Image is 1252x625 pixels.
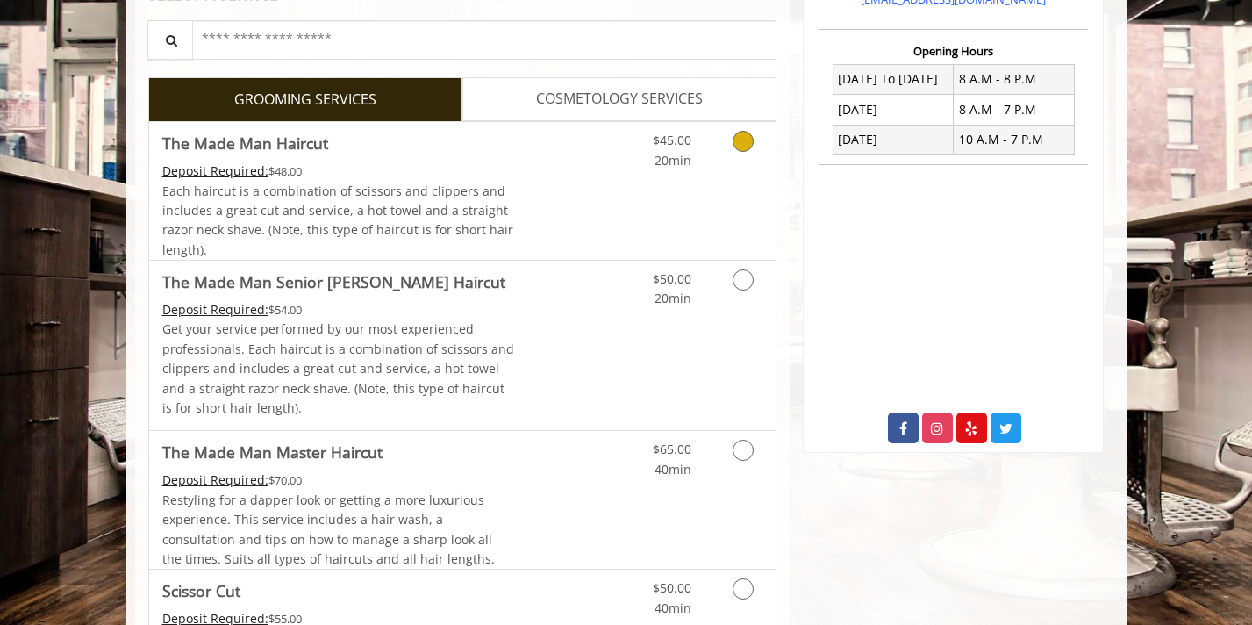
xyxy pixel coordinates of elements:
[655,152,691,169] span: 20min
[653,441,691,457] span: $65.00
[819,45,1088,57] h3: Opening Hours
[162,320,515,418] p: Get your service performed by our most experienced professionals. Each haircut is a combination o...
[536,88,703,111] span: COSMETOLOGY SERVICES
[234,89,376,111] span: GROOMING SERVICES
[162,269,505,294] b: The Made Man Senior [PERSON_NAME] Haircut
[833,95,954,125] td: [DATE]
[162,578,240,603] b: Scissor Cut
[162,300,515,320] div: $54.00
[162,162,268,179] span: This service needs some Advance to be paid before we block your appointment
[954,95,1075,125] td: 8 A.M - 7 P.M
[954,64,1075,94] td: 8 A.M - 8 P.M
[162,440,383,464] b: The Made Man Master Haircut
[162,183,513,258] span: Each haircut is a combination of scissors and clippers and includes a great cut and service, a ho...
[653,270,691,287] span: $50.00
[162,301,268,318] span: This service needs some Advance to be paid before we block your appointment
[655,461,691,478] span: 40min
[833,125,954,154] td: [DATE]
[653,132,691,148] span: $45.00
[162,162,515,181] div: $48.00
[147,20,193,60] button: Service Search
[833,64,954,94] td: [DATE] To [DATE]
[954,125,1075,154] td: 10 A.M - 7 P.M
[655,600,691,616] span: 40min
[162,131,328,155] b: The Made Man Haircut
[162,471,268,488] span: This service needs some Advance to be paid before we block your appointment
[655,290,691,306] span: 20min
[162,492,495,567] span: Restyling for a dapper look or getting a more luxurious experience. This service includes a hair ...
[162,471,515,490] div: $70.00
[653,579,691,596] span: $50.00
